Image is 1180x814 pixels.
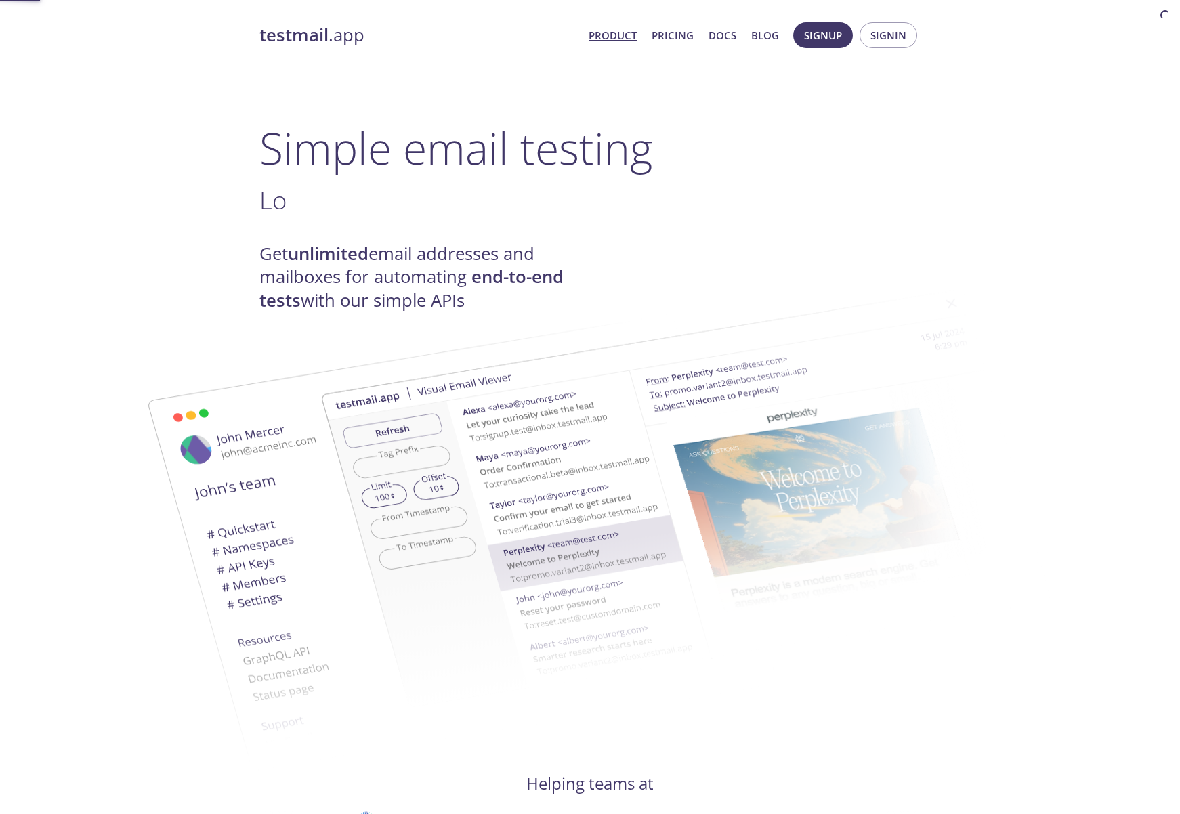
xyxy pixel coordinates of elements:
[804,26,842,44] span: Signup
[97,314,828,772] img: testmail-email-viewer
[589,26,637,44] a: Product
[259,23,329,47] strong: testmail
[652,26,694,44] a: Pricing
[259,24,578,47] a: testmail.app
[288,242,368,265] strong: unlimited
[259,122,921,174] h1: Simple email testing
[259,773,921,794] h4: Helping teams at
[870,26,906,44] span: Signin
[259,265,564,312] strong: end-to-end tests
[751,26,779,44] a: Blog
[320,270,1052,728] img: testmail-email-viewer
[793,22,853,48] button: Signup
[259,242,590,312] h4: Get email addresses and mailboxes for automating with our simple APIs
[259,183,287,217] span: Lo
[709,26,736,44] a: Docs
[860,22,917,48] button: Signin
